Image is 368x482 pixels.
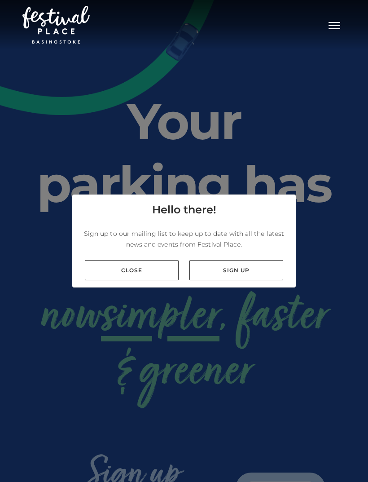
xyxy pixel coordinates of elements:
a: Close [85,260,179,280]
p: Sign up to our mailing list to keep up to date with all the latest news and events from Festival ... [79,228,289,250]
h4: Hello there! [152,202,216,218]
button: Toggle navigation [323,18,346,31]
img: Festival Place Logo [22,6,90,44]
a: Sign up [189,260,283,280]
